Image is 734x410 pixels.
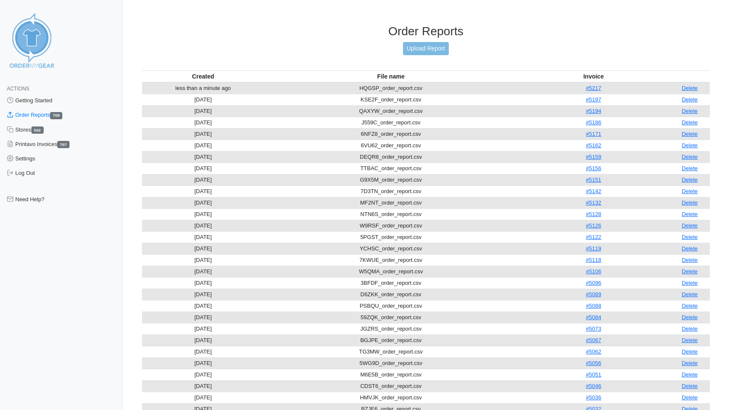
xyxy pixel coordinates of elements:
a: Delete [682,177,698,183]
a: #5217 [586,85,601,91]
td: 6NFZ8_order_report.csv [264,128,517,140]
a: #5186 [586,119,601,126]
a: #5051 [586,371,601,378]
a: #5197 [586,96,601,103]
td: D6ZKK_order_report.csv [264,289,517,300]
a: #5132 [586,199,601,206]
td: G9X5M_order_report.csv [264,174,517,185]
a: Delete [682,108,698,114]
td: [DATE] [142,151,264,163]
td: [DATE] [142,266,264,277]
td: 5PGST_order_report.csv [264,231,517,243]
td: W9RSF_order_report.csv [264,220,517,231]
td: 6VU62_order_report.csv [264,140,517,151]
td: [DATE] [142,357,264,369]
a: Upload Report [403,42,449,55]
td: [DATE] [142,140,264,151]
span: 709 [50,112,62,119]
a: #5142 [586,188,601,194]
td: [DATE] [142,243,264,254]
h3: Order Reports [142,24,710,39]
td: [DATE] [142,117,264,128]
a: #5073 [586,326,601,332]
td: [DATE] [142,289,264,300]
a: Delete [682,394,698,401]
td: KSE2F_order_report.csv [264,94,517,105]
a: Delete [682,291,698,298]
a: #5171 [586,131,601,137]
td: HMVJK_order_report.csv [264,392,517,403]
a: #5151 [586,177,601,183]
td: CDST6_order_report.csv [264,380,517,392]
td: TTBAC_order_report.csv [264,163,517,174]
a: Delete [682,165,698,171]
a: Delete [682,96,698,103]
td: [DATE] [142,163,264,174]
a: Delete [682,222,698,229]
td: W5QMA_order_report.csv [264,266,517,277]
td: JGZRS_order_report.csv [264,323,517,334]
a: #5194 [586,108,601,114]
td: 7KWUE_order_report.csv [264,254,517,266]
th: Invoice [517,70,670,82]
td: less than a minute ago [142,82,264,94]
td: TG3MW_order_report.csv [264,346,517,357]
td: [DATE] [142,380,264,392]
a: #5122 [586,234,601,240]
td: 59ZQK_order_report.csv [264,312,517,323]
td: 3BFDF_order_report.csv [264,277,517,289]
a: #5089 [586,291,601,298]
td: 5WG9D_order_report.csv [264,357,517,369]
td: QAXYW_order_report.csv [264,105,517,117]
td: [DATE] [142,105,264,117]
td: [DATE] [142,323,264,334]
td: [DATE] [142,94,264,105]
a: #5119 [586,245,601,252]
a: Delete [682,280,698,286]
td: M6E5B_order_report.csv [264,369,517,380]
a: #5126 [586,222,601,229]
a: Delete [682,85,698,91]
td: [DATE] [142,128,264,140]
a: Delete [682,142,698,149]
td: MF2NT_order_report.csv [264,197,517,208]
td: [DATE] [142,369,264,380]
a: #5118 [586,257,601,263]
td: BGJPE_order_report.csv [264,334,517,346]
span: Actions [7,86,29,92]
a: Delete [682,314,698,320]
td: [DATE] [142,174,264,185]
a: #5156 [586,165,601,171]
th: File name [264,70,517,82]
a: Delete [682,371,698,378]
td: [DATE] [142,312,264,323]
td: [DATE] [142,334,264,346]
a: #5159 [586,154,601,160]
a: Delete [682,383,698,389]
a: Delete [682,234,698,240]
a: Delete [682,154,698,160]
a: #5046 [586,383,601,389]
a: Delete [682,211,698,217]
th: Created [142,70,264,82]
td: [DATE] [142,197,264,208]
a: #5162 [586,142,601,149]
a: Delete [682,257,698,263]
td: HQGSP_order_report.csv [264,82,517,94]
td: PSBQU_order_report.csv [264,300,517,312]
a: Delete [682,268,698,275]
td: [DATE] [142,392,264,403]
td: YCHSC_order_report.csv [264,243,517,254]
a: #5096 [586,280,601,286]
a: #5062 [586,348,601,355]
a: #5084 [586,314,601,320]
a: #5056 [586,360,601,366]
td: J559C_order_report.csv [264,117,517,128]
td: 7D3TN_order_report.csv [264,185,517,197]
a: Delete [682,199,698,206]
td: [DATE] [142,277,264,289]
span: 532 [31,126,44,134]
td: DEQR8_order_report.csv [264,151,517,163]
a: Delete [682,337,698,343]
a: #5106 [586,268,601,275]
